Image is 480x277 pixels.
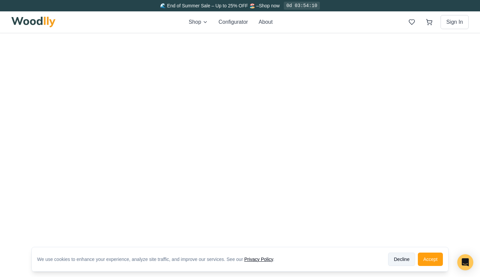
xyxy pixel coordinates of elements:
[259,3,279,8] a: Shop now
[457,254,473,270] div: Open Intercom Messenger
[11,17,55,27] img: Woodlly
[219,18,248,26] button: Configurator
[189,18,208,26] button: Shop
[418,253,443,266] button: Accept
[284,2,320,10] div: 0d 03:54:10
[160,3,259,8] span: 🌊 End of Summer Sale – Up to 25% OFF 🏖️ –
[259,18,273,26] button: About
[244,257,273,262] a: Privacy Policy
[37,256,280,263] div: We use cookies to enhance your experience, analyze site traffic, and improve our services. See our .
[388,253,415,266] button: Decline
[441,15,469,29] button: Sign In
